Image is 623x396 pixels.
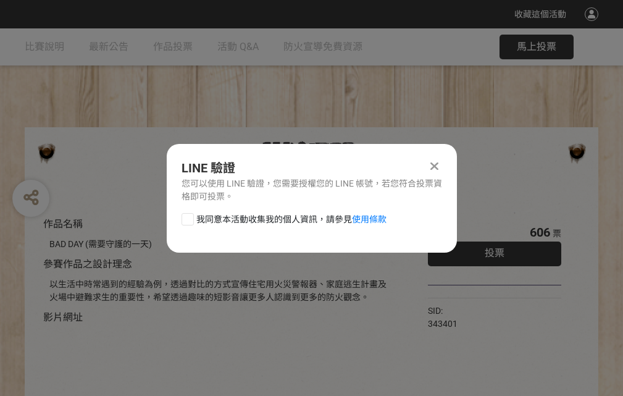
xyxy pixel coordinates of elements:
iframe: Facebook Share [461,305,522,317]
span: SID: 343401 [428,306,458,329]
div: LINE 驗證 [182,159,442,177]
span: 馬上投票 [517,41,556,53]
div: BAD DAY (需要守護的一天) [49,238,391,251]
button: 馬上投票 [500,35,574,59]
span: 作品名稱 [43,218,83,230]
span: 作品投票 [153,41,193,53]
a: 作品投票 [153,28,193,65]
span: 收藏這個活動 [514,9,566,19]
span: 606 [530,225,550,240]
a: 最新公告 [89,28,128,65]
span: 投票 [485,247,504,259]
span: 最新公告 [89,41,128,53]
span: 參賽作品之設計理念 [43,258,132,270]
a: 比賽說明 [25,28,64,65]
a: 防火宣導免費資源 [283,28,362,65]
span: 活動 Q&A [217,41,259,53]
span: 我同意本活動收集我的個人資訊，請參見 [196,213,387,226]
div: 您可以使用 LINE 驗證，您需要授權您的 LINE 帳號，若您符合投票資格即可投票。 [182,177,442,203]
span: 防火宣導免費資源 [283,41,362,53]
a: 活動 Q&A [217,28,259,65]
span: 票 [553,229,561,238]
a: 使用條款 [352,214,387,224]
span: 影片網址 [43,311,83,323]
span: 比賽說明 [25,41,64,53]
div: 以生活中時常遇到的經驗為例，透過對比的方式宣傳住宅用火災警報器、家庭逃生計畫及火場中避難求生的重要性，希望透過趣味的短影音讓更多人認識到更多的防火觀念。 [49,278,391,304]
